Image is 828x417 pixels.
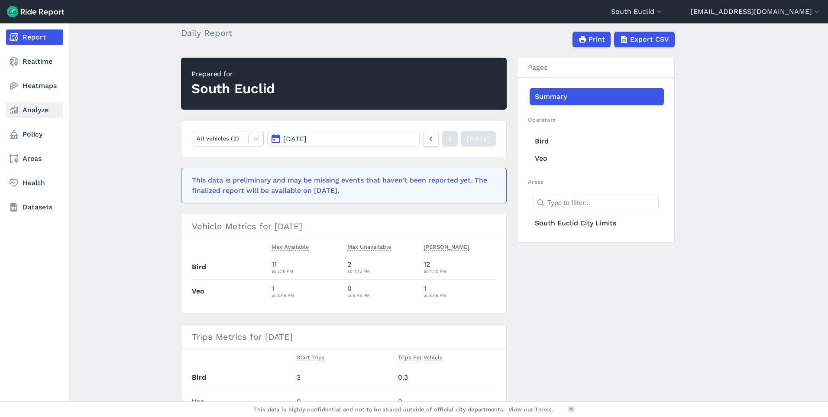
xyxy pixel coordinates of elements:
td: 3 [293,366,395,390]
div: at 8:45 PM [424,291,496,299]
div: 1 [272,283,341,299]
button: South Euclid [611,7,663,17]
h3: Vehicle Metrics for [DATE] [181,214,506,238]
th: Bird [192,255,268,279]
th: Veo [192,279,268,303]
div: at 11:10 PM [347,267,417,275]
div: 11 [272,259,341,275]
input: Type to filter... [533,195,659,210]
button: [EMAIL_ADDRESS][DOMAIN_NAME] [691,7,821,17]
a: Areas [6,151,63,166]
a: [DATE] [461,131,496,147]
span: Start Trips [297,352,325,361]
a: Datasets [6,199,63,215]
div: at 11:10 PM [424,267,496,275]
h2: Daily Report [181,26,237,39]
div: at 3:16 PM [272,267,341,275]
h2: Areas [528,178,664,186]
a: Policy [6,127,63,142]
div: South Euclid [191,79,275,98]
button: Start Trips [297,352,325,363]
div: at 8:45 PM [347,291,417,299]
button: Trips Per Vehicle [398,352,443,363]
img: Ride Report [7,6,64,17]
div: Prepared for [191,69,275,79]
span: [DATE] [283,135,307,143]
div: 12 [424,259,496,275]
button: Export CSV [614,32,675,47]
span: Print [589,34,605,45]
a: South Euclid City Limits [530,215,664,232]
a: Realtime [6,54,63,69]
td: 0 [395,390,496,414]
h2: Operators [528,116,664,124]
div: 2 [347,259,417,275]
button: Max Available [272,242,309,252]
span: Export CSV [630,34,669,45]
span: [PERSON_NAME] [424,242,469,251]
button: [PERSON_NAME] [424,242,469,252]
a: Summary [530,88,664,105]
h3: Pages [517,58,674,78]
a: Report [6,29,63,45]
a: Heatmaps [6,78,63,94]
th: Bird [192,366,293,390]
div: at 8:45 PM [272,291,341,299]
span: Max Unavailable [347,242,391,251]
div: 0 [347,283,417,299]
div: This data is preliminary and may be missing events that haven't been reported yet. The finalized ... [192,175,491,196]
button: [DATE] [267,131,420,147]
th: Veo [192,390,293,414]
h3: Trips Metrics for [DATE] [181,325,506,349]
span: Max Available [272,242,309,251]
button: Max Unavailable [347,242,391,252]
a: Veo [530,150,664,167]
a: Analyze [6,102,63,118]
button: Print [572,32,611,47]
a: Health [6,175,63,191]
span: Trips Per Vehicle [398,352,443,361]
td: 0 [293,390,395,414]
td: 0.3 [395,366,496,390]
a: View our Terms. [508,405,554,414]
div: 1 [424,283,496,299]
a: Bird [530,133,664,150]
